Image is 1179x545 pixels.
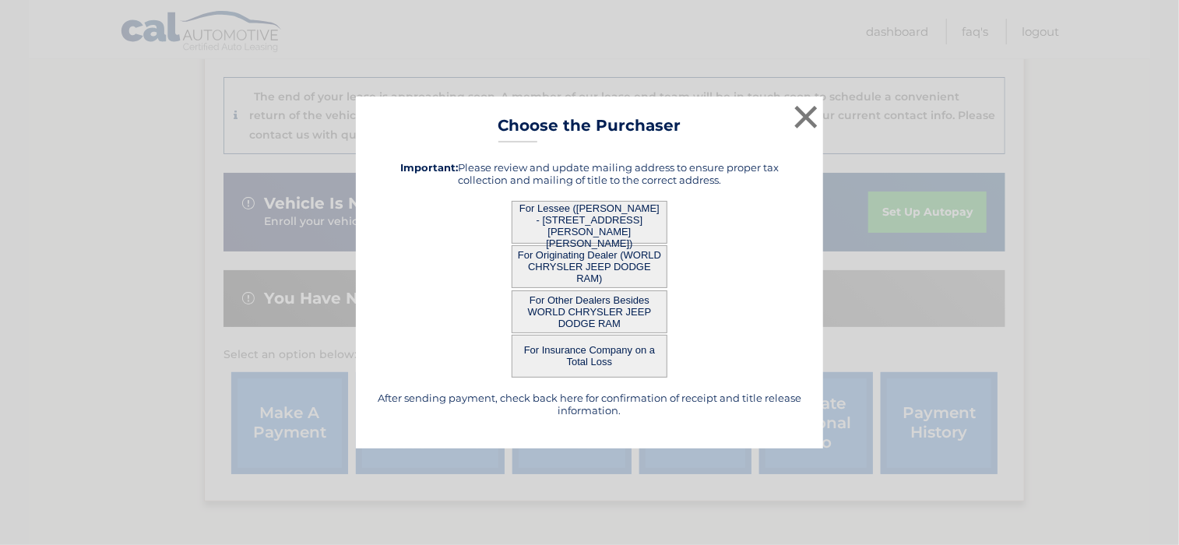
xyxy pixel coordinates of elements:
h5: After sending payment, check back here for confirmation of receipt and title release information. [375,392,804,417]
h5: Please review and update mailing address to ensure proper tax collection and mailing of title to ... [375,161,804,186]
button: For Lessee ([PERSON_NAME] - [STREET_ADDRESS][PERSON_NAME][PERSON_NAME]) [512,201,667,244]
button: For Insurance Company on a Total Loss [512,335,667,378]
button: × [790,101,822,132]
h3: Choose the Purchaser [498,116,681,143]
strong: Important: [400,161,458,174]
button: For Other Dealers Besides WORLD CHRYSLER JEEP DODGE RAM [512,290,667,333]
button: For Originating Dealer (WORLD CHRYSLER JEEP DODGE RAM) [512,245,667,288]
